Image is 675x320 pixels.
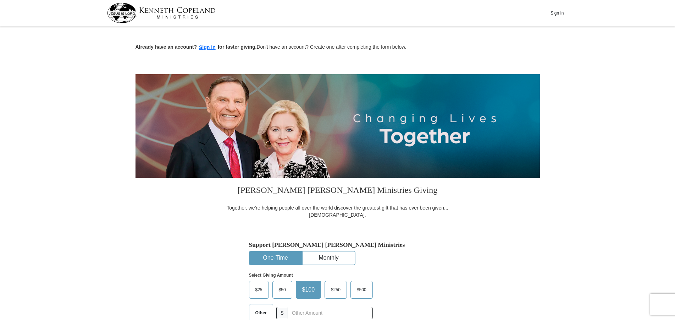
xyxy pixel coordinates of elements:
input: Other Amount [288,307,372,319]
button: Sign in [197,43,218,51]
h3: [PERSON_NAME] [PERSON_NAME] Ministries Giving [222,178,453,204]
span: $500 [353,284,370,295]
button: One-Time [249,251,302,265]
strong: Select Giving Amount [249,273,293,278]
button: Sign In [547,7,568,18]
button: Monthly [303,251,355,265]
span: $100 [299,284,319,295]
div: Together, we're helping people all over the world discover the greatest gift that has ever been g... [222,204,453,218]
p: Don't have an account? Create one after completing the form below. [135,43,540,51]
span: Other [252,308,270,318]
span: $25 [252,284,266,295]
span: $50 [275,284,289,295]
img: kcm-header-logo.svg [107,3,216,23]
strong: Already have an account? for faster giving. [135,44,257,50]
h5: Support [PERSON_NAME] [PERSON_NAME] Ministries [249,241,426,249]
span: $250 [327,284,344,295]
span: $ [276,307,288,319]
